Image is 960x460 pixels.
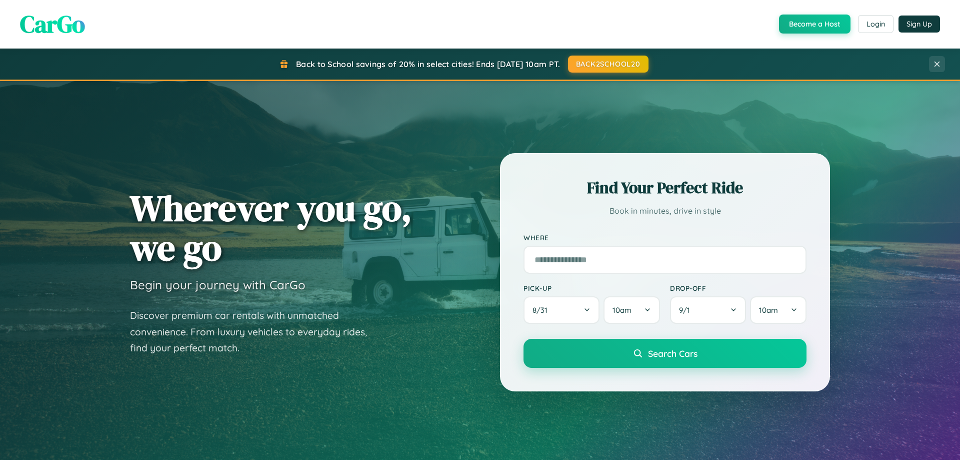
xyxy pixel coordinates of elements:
button: Sign Up [898,16,940,33]
button: 10am [603,296,660,324]
button: Become a Host [779,15,850,34]
h3: Begin your journey with CarGo [130,277,305,292]
button: 9/1 [670,296,746,324]
label: Where [523,233,806,242]
span: 8 / 31 [532,305,552,315]
p: Discover premium car rentals with unmatched convenience. From luxury vehicles to everyday rides, ... [130,307,380,356]
button: 10am [750,296,806,324]
span: 10am [612,305,631,315]
button: Login [858,15,893,33]
span: CarGo [20,8,85,41]
span: Back to School savings of 20% in select cities! Ends [DATE] 10am PT. [296,59,560,69]
span: 10am [759,305,778,315]
label: Pick-up [523,284,660,292]
span: Search Cars [648,348,697,359]
h2: Find Your Perfect Ride [523,177,806,199]
button: BACK2SCHOOL20 [568,56,648,73]
label: Drop-off [670,284,806,292]
p: Book in minutes, drive in style [523,204,806,218]
button: Search Cars [523,339,806,368]
h1: Wherever you go, we go [130,188,412,267]
span: 9 / 1 [679,305,695,315]
button: 8/31 [523,296,599,324]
